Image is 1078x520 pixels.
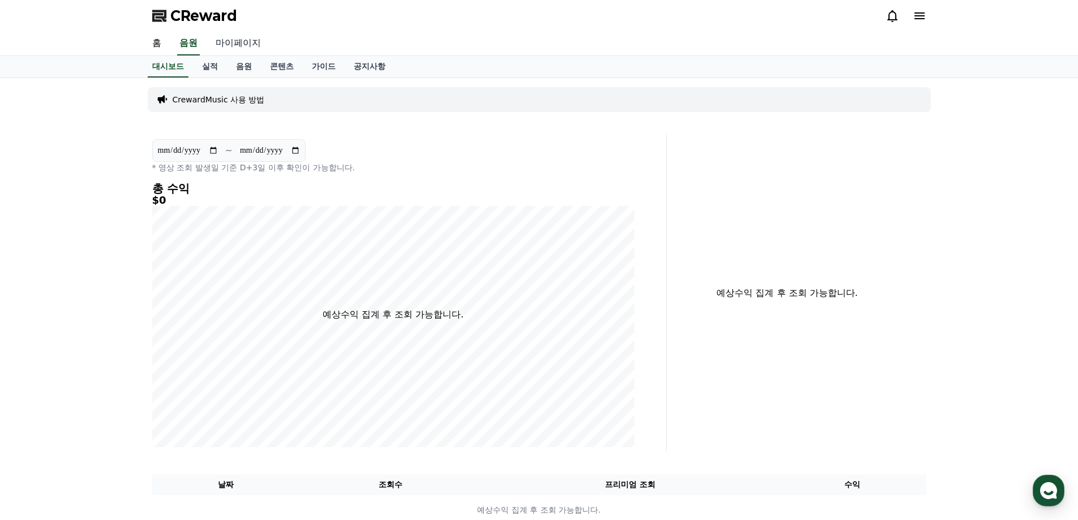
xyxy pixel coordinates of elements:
[152,162,634,173] p: * 영상 조회 발생일 기준 D+3일 이후 확인이 가능합니다.
[153,504,926,516] p: 예상수익 집계 후 조회 가능합니다.
[173,94,265,105] a: CrewardMusic 사용 방법
[170,7,237,25] span: CReward
[152,474,300,495] th: 날짜
[261,56,303,78] a: 콘텐츠
[3,359,75,387] a: 홈
[148,56,188,78] a: 대시보드
[104,376,117,385] span: 대화
[227,56,261,78] a: 음원
[175,376,188,385] span: 설정
[193,56,227,78] a: 실적
[152,195,634,206] h5: $0
[207,32,270,55] a: 마이페이지
[303,56,345,78] a: 가이드
[152,182,634,195] h4: 총 수익
[146,359,217,387] a: 설정
[36,376,42,385] span: 홈
[299,474,481,495] th: 조회수
[779,474,926,495] th: 수익
[345,56,394,78] a: 공지사항
[482,474,779,495] th: 프리미엄 조회
[143,32,170,55] a: 홈
[152,7,237,25] a: CReward
[225,144,233,157] p: ~
[177,32,200,55] a: 음원
[323,308,463,321] p: 예상수익 집계 후 조회 가능합니다.
[676,286,899,300] p: 예상수익 집계 후 조회 가능합니다.
[75,359,146,387] a: 대화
